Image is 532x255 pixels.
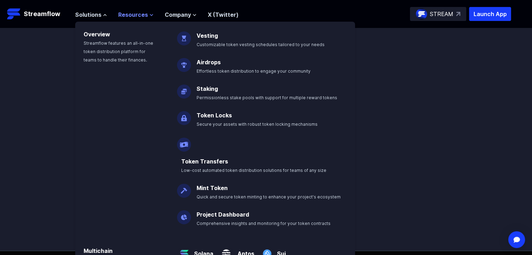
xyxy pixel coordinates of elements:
span: Customizable token vesting schedules tailored to your needs [197,42,325,47]
img: Staking [177,79,191,99]
img: Token Locks [177,105,191,125]
img: Mint Token [177,178,191,198]
span: Solutions [75,10,101,19]
span: Streamflow features an all-in-one token distribution platform for teams to handle their finances. [84,41,153,63]
img: Streamflow Logo [7,7,21,21]
span: Comprehensive insights and monitoring for your token contracts [197,221,331,226]
div: Open Intercom Messenger [508,231,525,248]
button: Company [165,10,197,19]
img: Project Dashboard [177,205,191,224]
button: Resources [118,10,154,19]
a: Staking [197,85,218,92]
span: Permissionless stake pools with support for multiple reward tokens [197,95,337,100]
a: Multichain [84,247,113,254]
button: Solutions [75,10,107,19]
span: Secure your assets with robust token locking mechanisms [197,122,318,127]
span: Low-cost automated token distribution solutions for teams of any size [181,168,326,173]
p: STREAM [430,10,453,18]
a: STREAM [410,7,466,21]
a: Token Transfers [181,158,228,165]
a: Token Locks [197,112,232,119]
img: Payroll [177,132,191,152]
p: Streamflow [24,9,60,19]
a: Mint Token [197,184,228,191]
a: Streamflow [7,7,68,21]
a: Project Dashboard [197,211,249,218]
span: Quick and secure token minting to enhance your project's ecosystem [197,194,341,199]
span: Resources [118,10,148,19]
img: top-right-arrow.svg [456,12,460,16]
span: Company [165,10,191,19]
img: Vesting [177,26,191,45]
button: Launch App [469,7,511,21]
a: X (Twitter) [208,11,239,18]
a: Airdrops [197,59,221,66]
img: Airdrops [177,52,191,72]
span: Effortless token distribution to engage your community [197,68,311,74]
a: Vesting [197,32,218,39]
a: Overview [84,31,110,38]
img: streamflow-logo-circle.png [416,8,427,20]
